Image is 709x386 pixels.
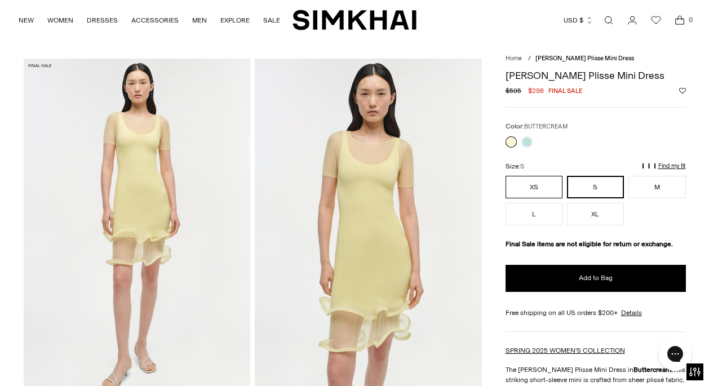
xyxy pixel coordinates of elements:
a: WOMEN [47,8,73,33]
iframe: Gorgias live chat messenger [653,333,698,375]
span: $298 [528,86,544,96]
button: Add to Wishlist [679,87,686,94]
span: Add to Bag [579,273,613,283]
button: USD $ [564,8,593,33]
a: Details [621,308,642,318]
a: SIMKHAI [293,9,416,31]
a: Go to the account page [621,9,644,32]
label: Color: [506,121,568,132]
a: SALE [263,8,280,33]
button: XL [567,203,624,225]
a: Home [506,55,522,62]
a: EXPLORE [220,8,250,33]
iframe: Sign Up via Text for Offers [9,343,113,377]
a: Wishlist [645,9,667,32]
h1: [PERSON_NAME] Plisse Mini Dress [506,70,686,81]
a: MEN [192,8,207,33]
button: Add to Bag [506,265,686,292]
nav: breadcrumbs [506,54,686,64]
a: NEW [19,8,34,33]
div: Free shipping on all US orders $200+ [506,308,686,318]
span: S [520,163,524,170]
button: S [567,176,624,198]
button: XS [506,176,562,198]
s: $595 [506,86,521,96]
div: / [528,54,531,64]
span: BUTTERCREAM [524,123,568,130]
a: SPRING 2025 WOMEN'S COLLECTION [506,347,625,354]
span: [PERSON_NAME] Plisse Mini Dress [535,55,634,62]
span: 0 [685,15,695,25]
a: Open search modal [597,9,620,32]
button: M [628,176,685,198]
label: Size: [506,161,524,172]
a: DRESSES [87,8,118,33]
button: L [506,203,562,225]
a: Open cart modal [668,9,691,32]
strong: Buttercream. [633,366,673,374]
a: ACCESSORIES [131,8,179,33]
strong: Final Sale items are not eligible for return or exchange. [506,240,673,248]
